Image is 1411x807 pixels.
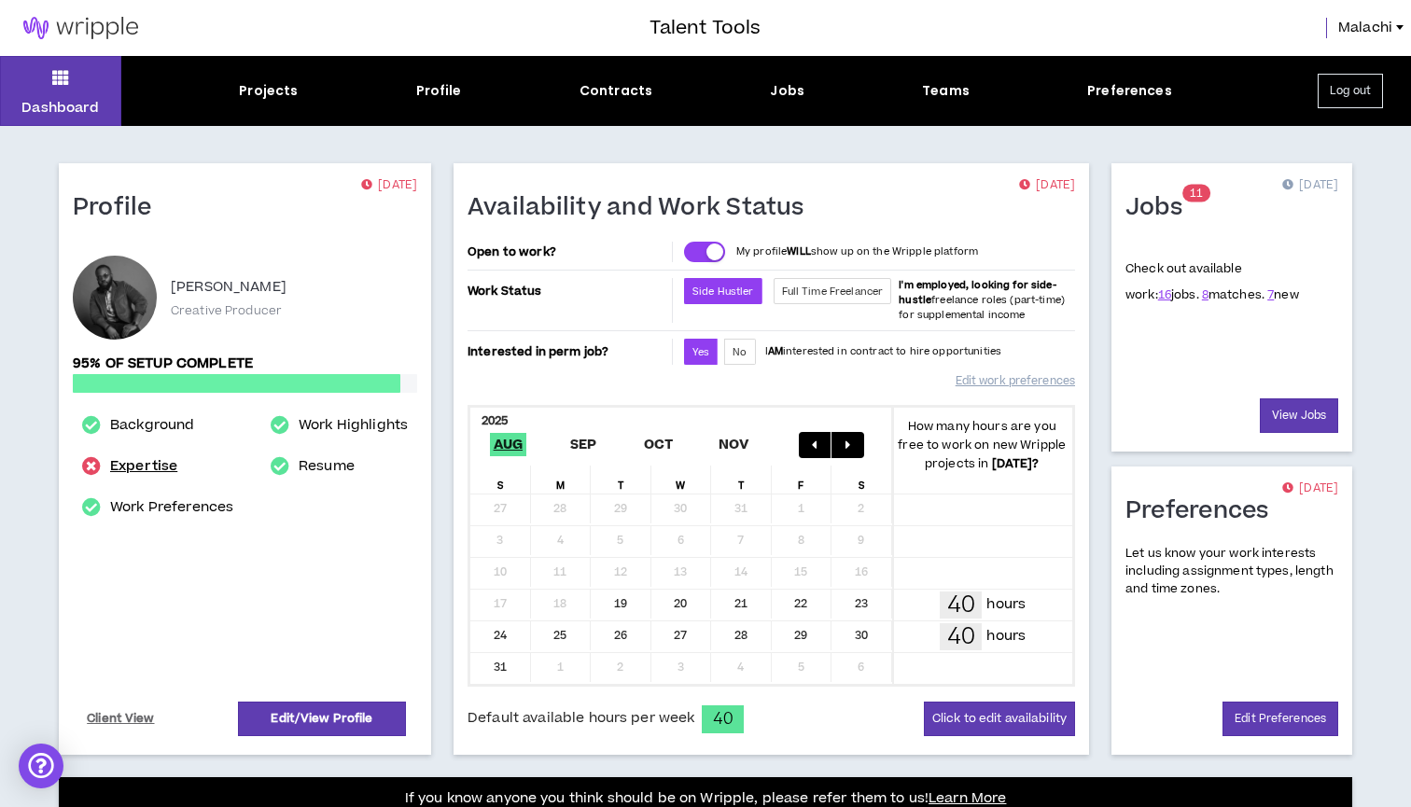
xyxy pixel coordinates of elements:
[110,455,177,478] a: Expertise
[490,433,527,456] span: Aug
[1267,286,1299,303] span: new
[651,466,712,494] div: W
[73,256,157,340] div: Malachi L.
[715,433,753,456] span: Nov
[768,344,783,358] strong: AM
[1182,185,1210,202] sup: 11
[692,345,709,359] span: Yes
[1158,286,1171,303] a: 16
[110,496,233,519] a: Work Preferences
[765,344,1002,359] p: I interested in contract to hire opportunities
[1125,496,1283,526] h1: Preferences
[361,176,417,195] p: [DATE]
[1318,74,1383,108] button: Log out
[299,414,408,437] a: Work Highlights
[470,466,531,494] div: S
[1125,545,1338,599] p: Let us know your work interests including assignment types, length and time zones.
[1202,286,1264,303] span: matches.
[591,466,651,494] div: T
[1158,286,1199,303] span: jobs.
[831,466,892,494] div: S
[1125,260,1299,303] p: Check out available work:
[787,244,811,258] strong: WILL
[782,285,884,299] span: Full Time Freelancer
[899,278,1065,322] span: freelance roles (part-time) for supplemental income
[1196,186,1203,202] span: 1
[956,365,1075,397] a: Edit work preferences
[110,414,194,437] a: Background
[468,708,694,729] span: Default available hours per week
[892,417,1073,473] p: How many hours are you free to work on new Wripple projects in
[171,276,286,299] p: [PERSON_NAME]
[1267,286,1274,303] a: 7
[73,193,166,223] h1: Profile
[1282,480,1338,498] p: [DATE]
[733,345,747,359] span: No
[1019,176,1075,195] p: [DATE]
[531,466,592,494] div: M
[299,455,355,478] a: Resume
[772,466,832,494] div: F
[736,244,978,259] p: My profile show up on the Wripple platform
[922,81,970,101] div: Teams
[19,744,63,788] div: Open Intercom Messenger
[986,594,1026,615] p: hours
[239,81,298,101] div: Projects
[84,703,158,735] a: Client View
[770,81,804,101] div: Jobs
[566,433,601,456] span: Sep
[238,702,406,736] a: Edit/View Profile
[650,14,761,42] h3: Talent Tools
[482,412,509,429] b: 2025
[468,278,668,304] p: Work Status
[1087,81,1172,101] div: Preferences
[924,702,1075,736] button: Click to edit availability
[1222,702,1338,736] a: Edit Preferences
[1260,398,1338,433] a: View Jobs
[986,626,1026,647] p: hours
[1338,18,1392,38] span: Malachi
[580,81,652,101] div: Contracts
[1125,193,1196,223] h1: Jobs
[468,244,668,259] p: Open to work?
[711,466,772,494] div: T
[468,193,818,223] h1: Availability and Work Status
[21,98,99,118] p: Dashboard
[1190,186,1196,202] span: 1
[1202,286,1208,303] a: 8
[171,302,282,319] p: Creative Producer
[468,339,668,365] p: Interested in perm job?
[416,81,462,101] div: Profile
[992,455,1040,472] b: [DATE] ?
[899,278,1055,307] b: I'm employed, looking for side-hustle
[640,433,678,456] span: Oct
[1282,176,1338,195] p: [DATE]
[73,354,417,374] p: 95% of setup complete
